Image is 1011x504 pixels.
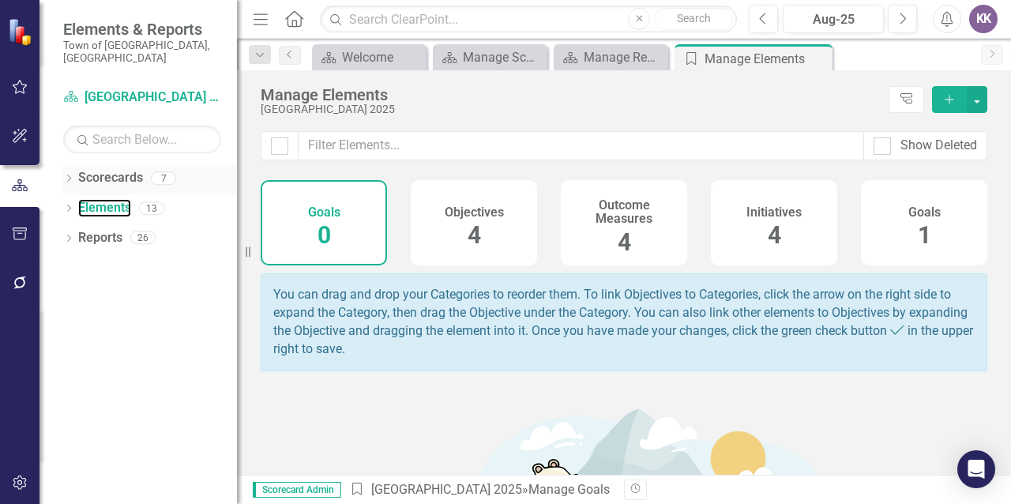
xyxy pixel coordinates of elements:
[342,47,423,67] div: Welcome
[463,47,543,67] div: Manage Scorecards
[253,482,341,498] span: Scorecard Admin
[78,199,131,217] a: Elements
[318,221,331,249] span: 0
[783,5,884,33] button: Aug-25
[320,6,737,33] input: Search ClearPoint...
[371,482,522,497] a: [GEOGRAPHIC_DATA] 2025
[908,205,941,220] h4: Goals
[558,47,664,67] a: Manage Reports
[570,198,678,226] h4: Outcome Measures
[437,47,543,67] a: Manage Scorecards
[261,273,987,370] div: You can drag and drop your Categories to reorder them. To link Objectives to Categories, click th...
[8,18,36,46] img: ClearPoint Strategy
[308,205,340,220] h4: Goals
[445,205,504,220] h4: Objectives
[63,88,221,107] a: [GEOGRAPHIC_DATA] 2025
[298,131,864,160] input: Filter Elements...
[349,481,612,499] div: » Manage Goals
[746,205,802,220] h4: Initiatives
[63,126,221,153] input: Search Below...
[468,221,481,249] span: 4
[969,5,998,33] button: KK
[584,47,664,67] div: Manage Reports
[151,171,176,185] div: 7
[261,103,881,115] div: [GEOGRAPHIC_DATA] 2025
[78,169,143,187] a: Scorecards
[261,86,881,103] div: Manage Elements
[677,12,711,24] span: Search
[78,229,122,247] a: Reports
[918,221,931,249] span: 1
[957,450,995,488] div: Open Intercom Messenger
[900,137,977,155] div: Show Deleted
[768,221,781,249] span: 4
[63,39,221,65] small: Town of [GEOGRAPHIC_DATA], [GEOGRAPHIC_DATA]
[130,231,156,245] div: 26
[618,228,631,256] span: 4
[654,8,733,30] button: Search
[316,47,423,67] a: Welcome
[705,49,829,69] div: Manage Elements
[788,10,878,29] div: Aug-25
[139,201,164,215] div: 13
[63,20,221,39] span: Elements & Reports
